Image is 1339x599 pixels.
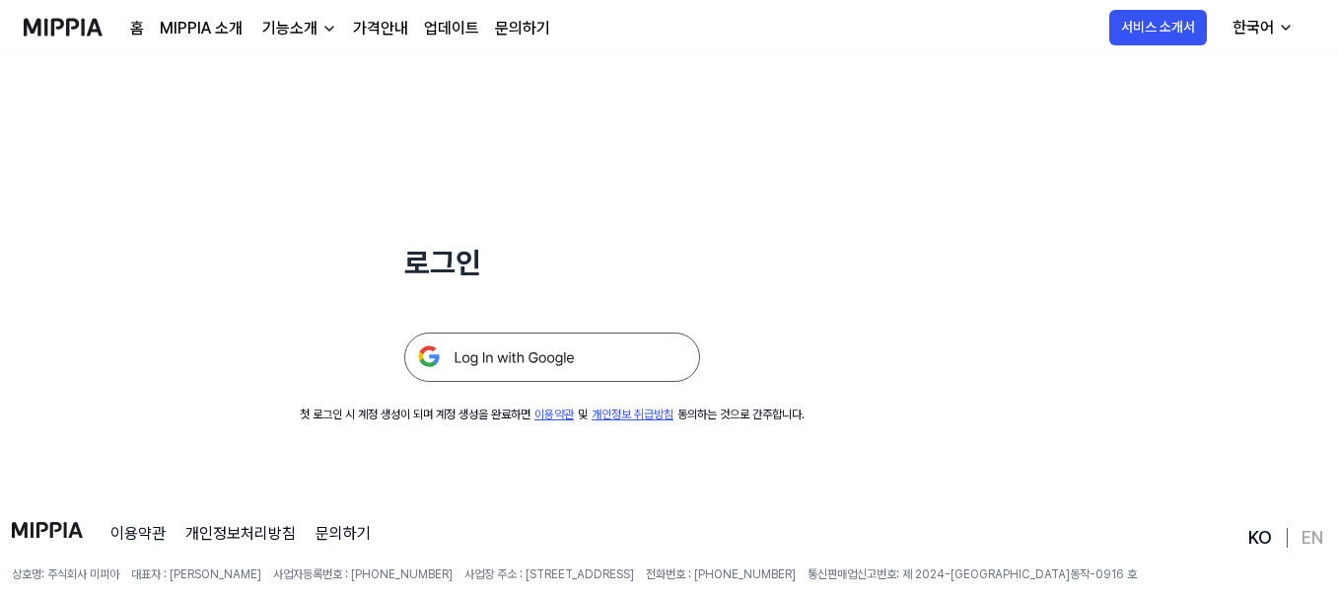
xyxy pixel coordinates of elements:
[131,565,261,583] span: 대표자 : [PERSON_NAME]
[1302,526,1323,550] a: EN
[273,565,453,583] span: 사업자등록번호 : [PHONE_NUMBER]
[592,408,673,421] a: 개인정보 취급방침
[110,522,166,546] a: 이용약관
[160,17,243,40] a: MIPPIA 소개
[464,565,634,583] span: 사업장 주소 : [STREET_ADDRESS]
[1217,8,1305,47] button: 한국어
[258,17,337,40] button: 기능소개
[300,406,805,423] div: 첫 로그인 시 계정 생성이 되며 계정 생성을 완료하면 및 동의하는 것으로 간주합니다.
[130,17,144,40] a: 홈
[404,333,700,382] img: 구글 로그인 버튼
[12,522,83,538] img: logo
[534,408,574,421] a: 이용약관
[404,241,700,285] h1: 로그인
[353,17,408,40] a: 가격안내
[321,21,337,37] img: down
[424,17,479,40] a: 업데이트
[808,565,1137,583] span: 통신판매업신고번호: 제 2024-[GEOGRAPHIC_DATA]동작-0916 호
[258,17,321,40] div: 기능소개
[185,522,296,546] a: 개인정보처리방침
[1248,526,1272,550] a: KO
[495,17,550,40] a: 문의하기
[12,565,119,583] span: 상호명: 주식회사 미피아
[1109,10,1207,45] button: 서비스 소개서
[1229,16,1278,39] div: 한국어
[646,565,796,583] span: 전화번호 : [PHONE_NUMBER]
[316,522,371,546] a: 문의하기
